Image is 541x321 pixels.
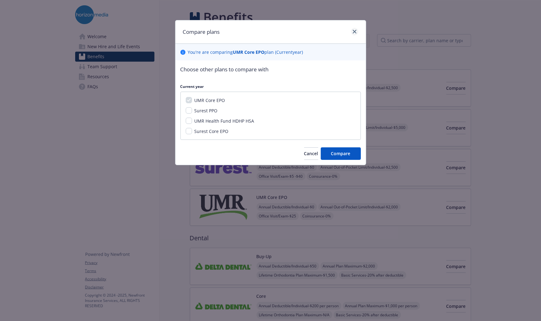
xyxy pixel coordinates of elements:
[195,108,218,114] span: Surest PPO
[195,128,229,134] span: Surest Core EPO
[304,147,318,160] button: Cancel
[195,97,225,103] span: UMR Core EPO
[331,150,351,156] span: Compare
[188,49,303,55] p: You ' re are comparing plan ( Current year)
[304,150,318,156] span: Cancel
[195,118,254,124] span: UMR Health Fund HDHP HSA
[180,65,361,74] p: Choose other plans to compare with
[351,28,358,35] a: close
[183,28,220,36] h1: Compare plans
[321,147,361,160] button: Compare
[233,49,265,55] b: UMR Core EPO
[180,84,361,89] p: Current year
